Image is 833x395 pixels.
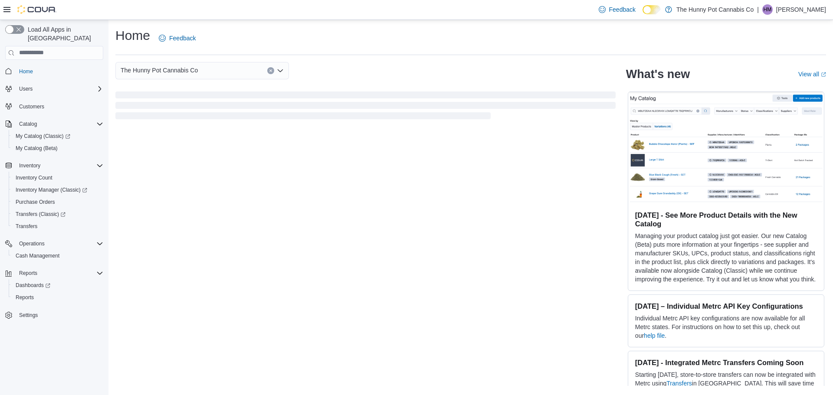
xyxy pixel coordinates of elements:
[12,280,103,291] span: Dashboards
[609,5,636,14] span: Feedback
[9,291,107,304] button: Reports
[16,84,103,94] span: Users
[12,185,103,195] span: Inventory Manager (Classic)
[16,238,103,249] span: Operations
[764,4,772,15] span: HM
[16,101,48,112] a: Customers
[2,309,107,321] button: Settings
[115,93,616,121] span: Loading
[9,196,107,208] button: Purchase Orders
[16,84,36,94] button: Users
[16,199,55,206] span: Purchase Orders
[776,4,826,15] p: [PERSON_NAME]
[19,68,33,75] span: Home
[9,130,107,142] a: My Catalog (Classic)
[12,143,103,153] span: My Catalog (Beta)
[9,142,107,154] button: My Catalog (Beta)
[635,314,817,340] p: Individual Metrc API key configurations are now available for all Metrc states. For instructions ...
[12,292,103,303] span: Reports
[635,302,817,310] h3: [DATE] – Individual Metrc API Key Configurations
[19,85,33,92] span: Users
[595,1,639,18] a: Feedback
[16,252,59,259] span: Cash Management
[12,292,37,303] a: Reports
[12,221,41,232] a: Transfers
[12,280,54,291] a: Dashboards
[9,208,107,220] a: Transfers (Classic)
[277,67,284,74] button: Open list of options
[635,232,817,284] p: Managing your product catalog just got easier. Our new Catalog (Beta) puts more information at yo...
[16,119,40,129] button: Catalog
[12,197,59,207] a: Purchase Orders
[19,103,44,110] span: Customers
[155,29,199,47] a: Feedback
[115,27,150,44] h1: Home
[9,184,107,196] a: Inventory Manager (Classic)
[2,100,107,113] button: Customers
[626,67,690,81] h2: What's new
[267,67,274,74] button: Clear input
[16,101,103,112] span: Customers
[19,121,37,127] span: Catalog
[12,251,103,261] span: Cash Management
[2,118,107,130] button: Catalog
[666,380,692,387] a: Transfers
[16,268,103,278] span: Reports
[9,220,107,232] button: Transfers
[2,267,107,279] button: Reports
[121,65,198,75] span: The Hunny Pot Cannabis Co
[12,173,103,183] span: Inventory Count
[16,211,66,218] span: Transfers (Classic)
[12,209,103,219] span: Transfers (Classic)
[16,282,50,289] span: Dashboards
[19,240,45,247] span: Operations
[17,5,56,14] img: Cova
[12,185,91,195] a: Inventory Manager (Classic)
[12,173,56,183] a: Inventory Count
[16,174,52,181] span: Inventory Count
[762,4,773,15] div: Hector Molina
[16,160,103,171] span: Inventory
[19,162,40,169] span: Inventory
[12,143,61,153] a: My Catalog (Beta)
[24,25,103,42] span: Load All Apps in [GEOGRAPHIC_DATA]
[821,72,826,77] svg: External link
[16,310,41,320] a: Settings
[644,332,665,339] a: help file
[798,71,826,78] a: View allExternal link
[16,223,37,230] span: Transfers
[12,251,63,261] a: Cash Management
[2,160,107,172] button: Inventory
[9,279,107,291] a: Dashboards
[19,270,37,277] span: Reports
[757,4,759,15] p: |
[19,312,38,319] span: Settings
[9,172,107,184] button: Inventory Count
[2,238,107,250] button: Operations
[16,238,48,249] button: Operations
[643,5,661,14] input: Dark Mode
[16,66,103,77] span: Home
[12,221,103,232] span: Transfers
[12,209,69,219] a: Transfers (Classic)
[12,131,74,141] a: My Catalog (Classic)
[12,131,103,141] span: My Catalog (Classic)
[5,62,103,344] nav: Complex example
[2,83,107,95] button: Users
[16,186,87,193] span: Inventory Manager (Classic)
[16,160,44,171] button: Inventory
[635,358,817,367] h3: [DATE] - Integrated Metrc Transfers Coming Soon
[16,294,34,301] span: Reports
[16,66,36,77] a: Home
[169,34,196,42] span: Feedback
[16,268,41,278] button: Reports
[2,65,107,78] button: Home
[635,211,817,228] h3: [DATE] - See More Product Details with the New Catalog
[12,197,103,207] span: Purchase Orders
[9,250,107,262] button: Cash Management
[16,133,70,140] span: My Catalog (Classic)
[16,119,103,129] span: Catalog
[16,145,58,152] span: My Catalog (Beta)
[16,310,103,320] span: Settings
